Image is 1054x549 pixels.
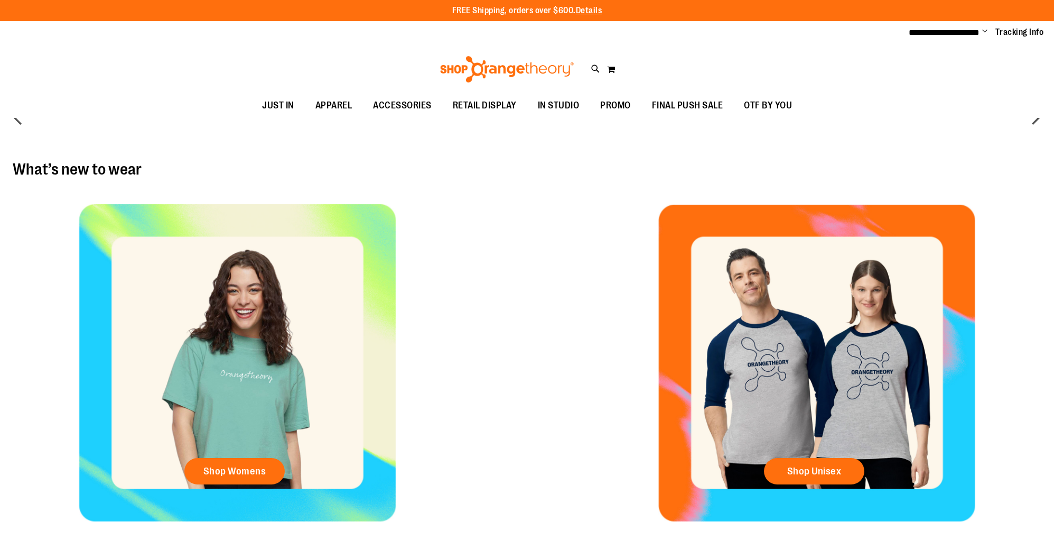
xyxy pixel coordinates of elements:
a: Tracking Info [995,26,1044,38]
span: PROMO [600,94,631,117]
span: Shop Unisex [787,465,842,477]
button: Account menu [982,27,987,38]
button: prev [8,107,29,129]
img: Shop Orangetheory [439,56,575,83]
span: RETAIL DISPLAY [453,94,517,117]
span: Shop Womens [203,465,266,477]
span: FINAL PUSH SALE [652,94,723,117]
a: Shop Unisex [764,458,864,484]
p: FREE Shipping, orders over $600. [452,5,602,17]
span: IN STUDIO [538,94,580,117]
span: JUST IN [262,94,294,117]
span: ACCESSORIES [373,94,432,117]
a: Shop Womens [184,458,285,484]
span: OTF BY YOU [744,94,792,117]
h2: What’s new to wear [13,161,1041,178]
a: Details [576,6,602,15]
span: APPAREL [315,94,352,117]
button: next [1025,107,1046,129]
